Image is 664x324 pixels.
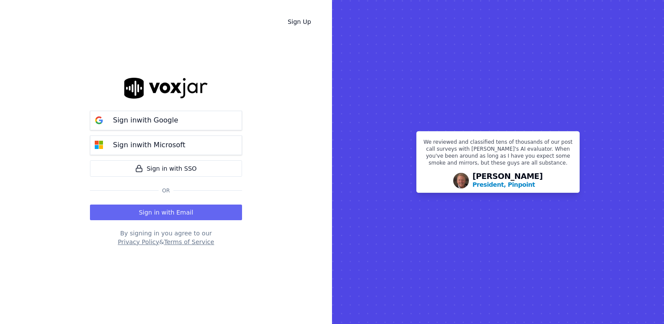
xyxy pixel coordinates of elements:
div: By signing in you agree to our & [90,229,242,246]
button: Sign in with Email [90,205,242,220]
p: Sign in with Google [113,115,178,126]
a: Sign Up [281,14,318,30]
img: Avatar [453,173,469,188]
button: Terms of Service [164,238,214,246]
p: We reviewed and classified tens of thousands of our post call surveys with [PERSON_NAME]'s AI eva... [422,139,574,170]
button: Sign inwith Microsoft [90,136,242,155]
span: Or [159,187,173,194]
div: [PERSON_NAME] [472,172,543,189]
p: President, Pinpoint [472,180,535,189]
a: Sign in with SSO [90,160,242,177]
button: Sign inwith Google [90,111,242,130]
img: google Sign in button [90,112,108,129]
img: microsoft Sign in button [90,136,108,154]
img: logo [124,78,208,98]
p: Sign in with Microsoft [113,140,185,150]
button: Privacy Policy [118,238,159,246]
